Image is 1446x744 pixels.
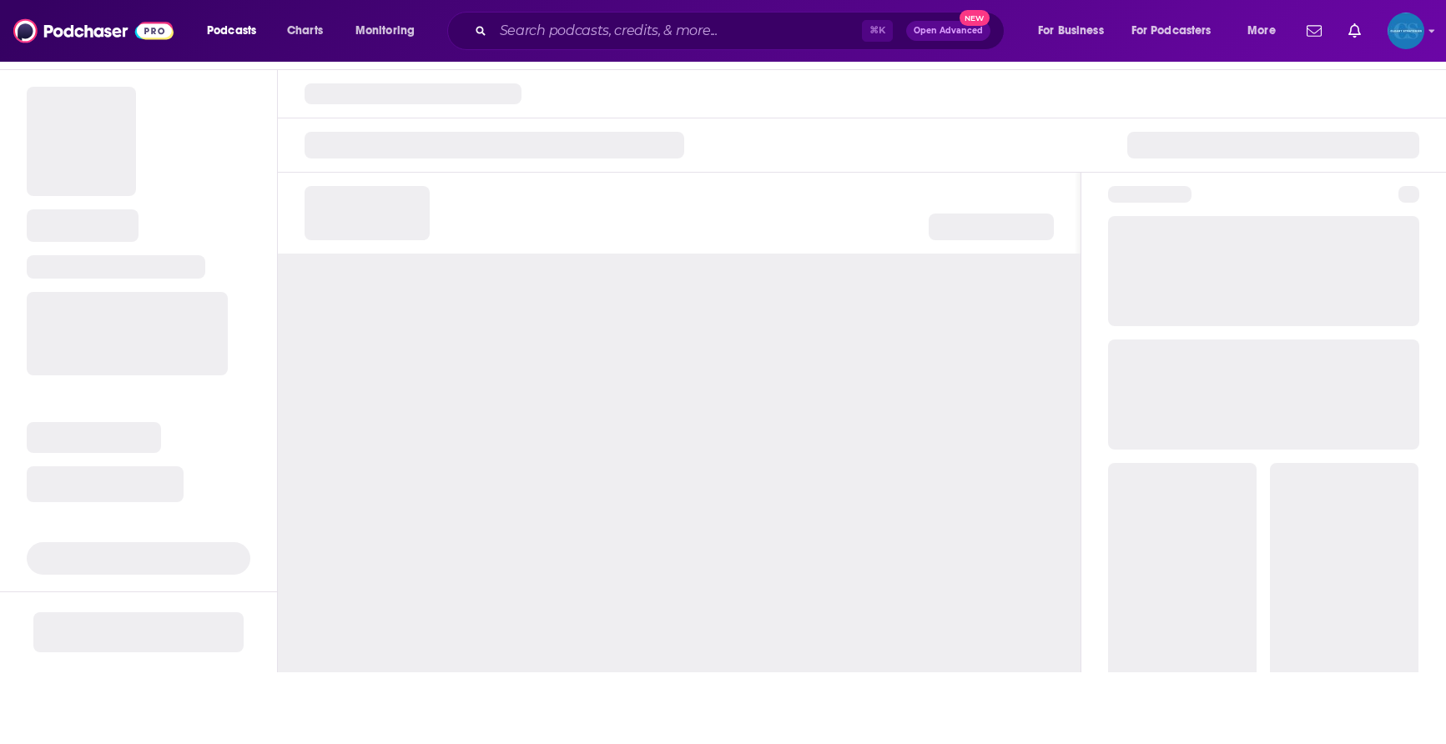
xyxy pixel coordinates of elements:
span: Logged in as ClearyStrategies [1388,13,1424,49]
span: Monitoring [355,19,415,43]
span: Charts [287,19,323,43]
span: Podcasts [207,19,256,43]
span: New [960,10,990,26]
span: For Podcasters [1131,19,1212,43]
div: Search podcasts, credits, & more... [463,12,1020,50]
img: Podchaser - Follow, Share and Rate Podcasts [13,15,174,47]
span: More [1247,19,1276,43]
button: Open AdvancedNew [906,21,990,41]
span: ⌘ K [862,20,893,42]
button: open menu [195,18,278,44]
button: open menu [1026,18,1125,44]
a: Charts [276,18,333,44]
a: Show notifications dropdown [1342,17,1368,45]
img: User Profile [1388,13,1424,49]
a: Show notifications dropdown [1300,17,1328,45]
span: Open Advanced [914,27,983,35]
span: For Business [1038,19,1104,43]
button: open menu [344,18,436,44]
button: open menu [1236,18,1297,44]
input: Search podcasts, credits, & more... [493,18,862,44]
button: Show profile menu [1388,13,1424,49]
button: open menu [1121,18,1236,44]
